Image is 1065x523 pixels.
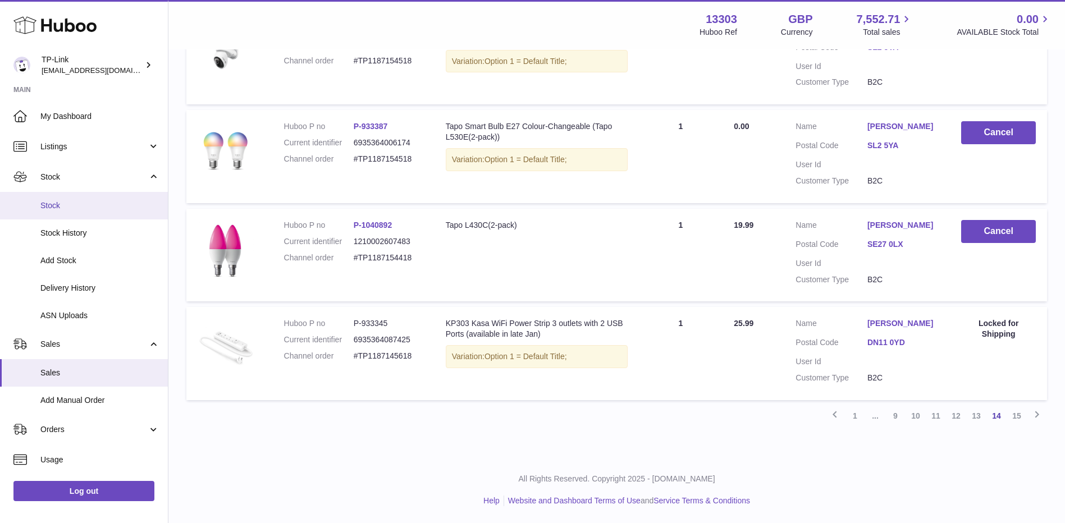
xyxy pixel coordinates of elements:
[354,253,423,263] dd: #TP1187154418
[796,318,867,332] dt: Name
[796,258,867,269] dt: User Id
[40,283,159,293] span: Delivery History
[863,27,913,38] span: Total sales
[961,220,1036,243] button: Cancel
[734,221,753,230] span: 19.99
[40,395,159,406] span: Add Manual Order
[446,318,628,340] div: KP303 Kasa WiFi Power Strip 3 outlets with 2 USB Ports (available in late Jan)
[40,141,148,152] span: Listings
[446,50,628,73] div: Variation:
[639,110,723,203] td: 1
[40,172,148,182] span: Stock
[484,57,567,66] span: Option 1 = Default Title;
[40,310,159,321] span: ASN Uploads
[966,406,986,426] a: 13
[867,121,939,132] a: [PERSON_NAME]
[796,356,867,367] dt: User Id
[13,481,154,501] a: Log out
[885,406,906,426] a: 9
[639,307,723,400] td: 1
[504,496,750,506] li: and
[198,220,254,279] img: 1744299048.jpg
[446,121,628,143] div: Tapo Smart Bulb E27 Colour-Changeable (Tapo L530E(2-pack))
[40,111,159,122] span: My Dashboard
[796,373,867,383] dt: Customer Type
[198,318,254,374] img: KP303_Set-up-Images_2000px_UK____large_1576230391900k.jpg
[867,274,939,285] dd: B2C
[177,474,1056,484] p: All Rights Reserved. Copyright 2025 - [DOMAIN_NAME]
[796,140,867,154] dt: Postal Code
[284,56,354,66] dt: Channel order
[796,220,867,233] dt: Name
[796,239,867,253] dt: Postal Code
[354,56,423,66] dd: #TP1187154518
[284,236,354,247] dt: Current identifier
[508,496,641,505] a: Website and Dashboard Terms of Use
[796,159,867,170] dt: User Id
[796,176,867,186] dt: Customer Type
[354,236,423,247] dd: 1210002607483
[446,220,628,231] div: Tapo L430C(2-pack)
[42,54,143,76] div: TP-Link
[867,77,939,88] dd: B2C
[796,337,867,351] dt: Postal Code
[788,12,812,27] strong: GBP
[484,352,567,361] span: Option 1 = Default Title;
[483,496,500,505] a: Help
[957,12,1052,38] a: 0.00 AVAILABLE Stock Total
[961,318,1036,340] div: Locked for Shipping
[354,154,423,164] dd: #TP1187154518
[857,12,913,38] a: 7,552.71 Total sales
[961,121,1036,144] button: Cancel
[284,318,354,329] dt: Huboo P no
[734,319,753,328] span: 25.99
[867,239,939,250] a: SE27 0LX
[40,424,148,435] span: Orders
[700,27,737,38] div: Huboo Ref
[867,318,939,329] a: [PERSON_NAME]
[867,337,939,348] a: DN11 0YD
[1007,406,1027,426] a: 15
[284,121,354,132] dt: Huboo P no
[796,121,867,135] dt: Name
[867,176,939,186] dd: B2C
[42,66,165,75] span: [EMAIL_ADDRESS][DOMAIN_NAME]
[284,220,354,231] dt: Huboo P no
[867,140,939,151] a: SL2 5YA
[354,318,423,329] dd: P-933345
[354,351,423,361] dd: #TP1187145618
[354,122,388,131] a: P-933387
[867,373,939,383] dd: B2C
[40,255,159,266] span: Add Stock
[13,57,30,74] img: gaby.chen@tp-link.com
[781,27,813,38] div: Currency
[926,406,946,426] a: 11
[284,351,354,361] dt: Channel order
[867,220,939,231] a: [PERSON_NAME]
[40,368,159,378] span: Sales
[354,137,423,148] dd: 6935364006174
[284,137,354,148] dt: Current identifier
[446,148,628,171] div: Variation:
[734,122,749,131] span: 0.00
[706,12,737,27] strong: 13303
[986,406,1007,426] a: 14
[653,496,750,505] a: Service Terms & Conditions
[354,334,423,345] dd: 6935364087425
[845,406,865,426] a: 1
[957,27,1052,38] span: AVAILABLE Stock Total
[354,221,392,230] a: P-1040892
[946,406,966,426] a: 12
[198,121,254,177] img: listpage_large_1612269222618a.png
[198,23,254,79] img: Tapo_C660_KIT_EU_1.0_overview_01_large_20250408025139g.jpg
[906,406,926,426] a: 10
[484,155,567,164] span: Option 1 = Default Title;
[40,339,148,350] span: Sales
[639,12,723,105] td: 1
[796,77,867,88] dt: Customer Type
[40,455,159,465] span: Usage
[284,334,354,345] dt: Current identifier
[40,228,159,238] span: Stock History
[865,406,885,426] span: ...
[796,274,867,285] dt: Customer Type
